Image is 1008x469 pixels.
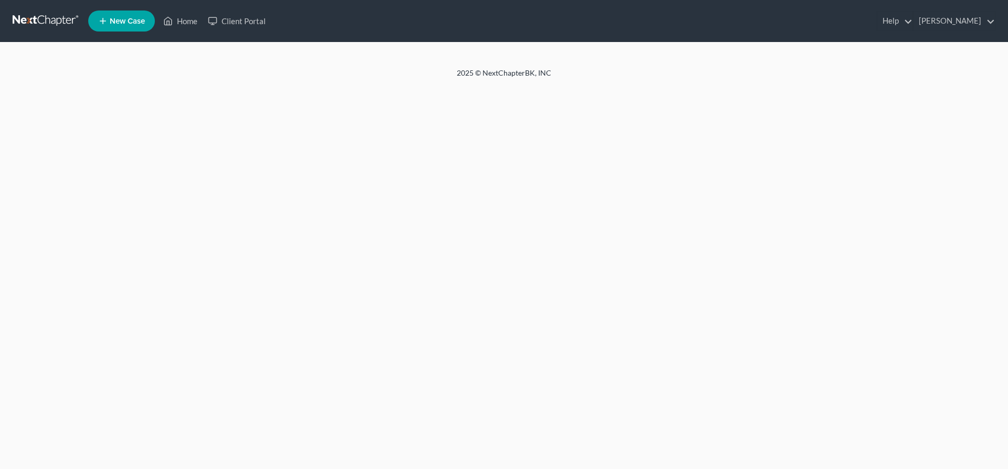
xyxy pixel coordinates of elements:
[913,12,995,30] a: [PERSON_NAME]
[203,12,271,30] a: Client Portal
[877,12,912,30] a: Help
[205,68,803,87] div: 2025 © NextChapterBK, INC
[158,12,203,30] a: Home
[88,11,155,32] new-legal-case-button: New Case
